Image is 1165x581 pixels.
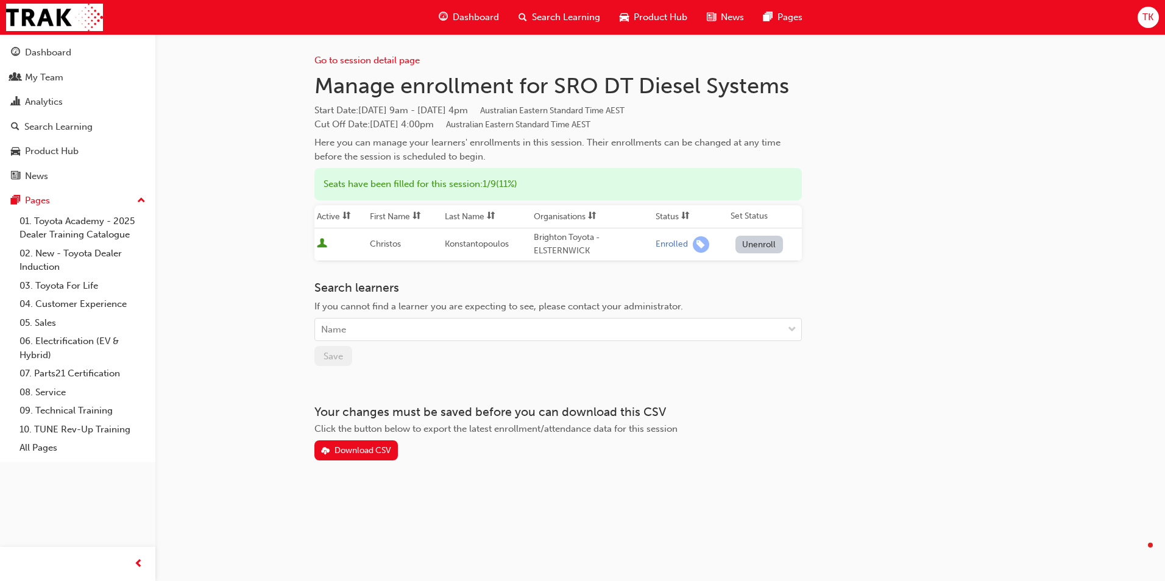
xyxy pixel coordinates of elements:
h3: Your changes must be saved before you can download this CSV [314,405,802,419]
a: guage-iconDashboard [429,5,509,30]
a: 09. Technical Training [15,401,150,420]
div: News [25,169,48,183]
th: Toggle SortBy [531,205,653,228]
span: news-icon [707,10,716,25]
h1: Manage enrollment for SRO DT Diesel Systems [314,72,802,99]
span: sorting-icon [588,211,597,222]
div: Dashboard [25,46,71,60]
span: search-icon [11,122,19,133]
button: Save [314,346,352,366]
h3: Search learners [314,281,802,295]
button: DashboardMy TeamAnalyticsSearch LearningProduct HubNews [5,39,150,189]
a: 04. Customer Experience [15,295,150,314]
a: All Pages [15,438,150,457]
div: Product Hub [25,144,79,158]
span: learningRecordVerb_ENROLL-icon [693,236,709,253]
span: Pages [777,10,802,24]
span: prev-icon [134,557,143,572]
span: chart-icon [11,97,20,108]
span: sorting-icon [487,211,495,222]
span: If you cannot find a learner you are expecting to see, please contact your administrator. [314,301,683,312]
a: My Team [5,66,150,89]
span: people-icon [11,72,20,83]
a: Product Hub [5,140,150,163]
span: search-icon [519,10,527,25]
a: 06. Electrification (EV & Hybrid) [15,332,150,364]
div: Name [321,323,346,337]
div: Search Learning [24,120,93,134]
th: Toggle SortBy [314,205,367,228]
span: car-icon [11,146,20,157]
a: 05. Sales [15,314,150,333]
a: 07. Parts21 Certification [15,364,150,383]
span: download-icon [321,446,330,457]
span: Product Hub [634,10,687,24]
span: guage-icon [439,10,448,25]
span: pages-icon [763,10,773,25]
th: Toggle SortBy [442,205,531,228]
span: pages-icon [11,195,20,206]
a: 01. Toyota Academy - 2025 Dealer Training Catalogue [15,212,150,244]
div: Brighton Toyota - ELSTERNWICK [534,231,651,258]
span: TK [1142,10,1153,24]
iframe: Intercom live chat [1124,540,1153,569]
img: Trak [6,4,103,31]
a: 03. Toyota For Life [15,276,150,295]
span: Australian Eastern Standard Time AEST [480,105,625,116]
a: 02. New - Toyota Dealer Induction [15,244,150,276]
span: Save [324,351,343,362]
a: Analytics [5,91,150,113]
span: down-icon [788,322,796,338]
button: TK [1138,7,1159,28]
th: Toggle SortBy [653,205,728,228]
a: Go to session detail page [314,55,420,66]
span: sorting-icon [681,211,690,222]
span: Start Date : [314,104,802,118]
a: News [5,165,150,188]
a: car-iconProduct Hub [610,5,697,30]
a: pages-iconPages [754,5,812,30]
span: Christos [370,239,401,249]
span: up-icon [137,193,146,209]
div: Here you can manage your learners' enrollments in this session. Their enrollments can be changed ... [314,136,802,163]
span: sorting-icon [342,211,351,222]
th: Toggle SortBy [367,205,442,228]
a: search-iconSearch Learning [509,5,610,30]
span: Australian Eastern Standard Time AEST [446,119,590,130]
a: 10. TUNE Rev-Up Training [15,420,150,439]
button: Download CSV [314,440,398,460]
button: Unenroll [735,236,783,253]
a: news-iconNews [697,5,754,30]
div: Pages [25,194,50,208]
span: Konstantopoulos [445,239,509,249]
span: [DATE] 9am - [DATE] 4pm [358,105,625,116]
span: Cut Off Date : [DATE] 4:00pm [314,119,590,130]
span: Search Learning [532,10,600,24]
a: Dashboard [5,41,150,64]
th: Set Status [728,205,801,228]
span: User is active [317,238,327,250]
span: car-icon [620,10,629,25]
div: Seats have been filled for this session : 1 / 9 ( 11% ) [314,168,802,200]
a: Search Learning [5,116,150,138]
button: Pages [5,189,150,212]
span: guage-icon [11,48,20,58]
div: Analytics [25,95,63,109]
span: Click the button below to export the latest enrollment/attendance data for this session [314,423,678,434]
span: Dashboard [453,10,499,24]
div: Download CSV [335,445,391,456]
span: sorting-icon [413,211,421,222]
a: 08. Service [15,383,150,402]
div: Enrolled [656,239,688,250]
span: news-icon [11,171,20,182]
div: My Team [25,71,63,85]
span: News [721,10,744,24]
